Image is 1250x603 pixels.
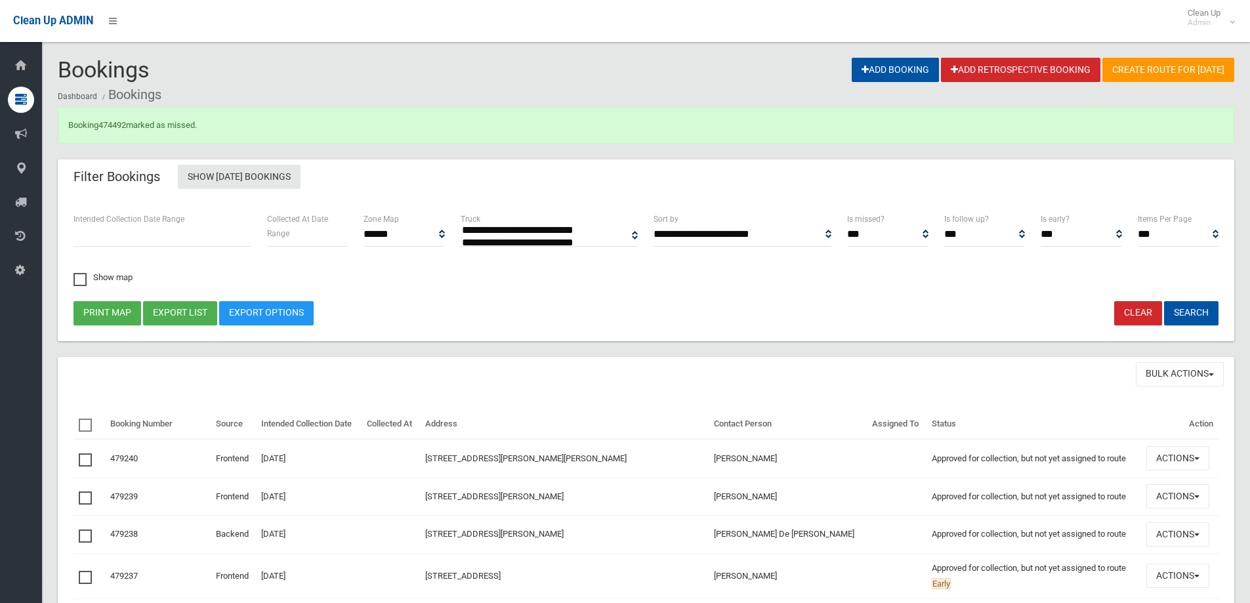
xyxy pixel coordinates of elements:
button: Actions [1146,564,1209,588]
td: Frontend [211,553,256,598]
td: [DATE] [256,553,362,598]
a: 474492 [98,120,126,130]
a: Add Retrospective Booking [941,58,1100,82]
th: Assigned To [867,409,927,440]
th: Action [1141,409,1219,440]
td: [PERSON_NAME] [709,439,867,477]
td: [PERSON_NAME] De [PERSON_NAME] [709,516,867,554]
a: Create route for [DATE] [1102,58,1234,82]
button: Export list [143,301,217,325]
button: Search [1164,301,1219,325]
td: [PERSON_NAME] [709,553,867,598]
div: Booking marked as missed. [58,107,1234,144]
a: Show [DATE] Bookings [178,165,301,189]
td: [DATE] [256,516,362,554]
button: Bulk Actions [1136,362,1224,386]
span: Clean Up ADMIN [13,14,93,27]
a: Export Options [219,301,314,325]
header: Filter Bookings [58,164,176,190]
button: Print map [73,301,141,325]
a: [STREET_ADDRESS][PERSON_NAME] [425,491,564,501]
td: [DATE] [256,478,362,516]
th: Intended Collection Date [256,409,362,440]
span: Bookings [58,56,150,83]
td: [DATE] [256,439,362,477]
a: 479240 [110,453,138,463]
span: Clean Up [1181,8,1234,28]
a: [STREET_ADDRESS][PERSON_NAME][PERSON_NAME] [425,453,627,463]
th: Address [420,409,708,440]
a: [STREET_ADDRESS] [425,571,501,581]
a: Clear [1114,301,1162,325]
button: Actions [1146,522,1209,547]
button: Actions [1146,484,1209,509]
span: Show map [73,273,133,281]
td: Approved for collection, but not yet assigned to route [927,478,1141,516]
a: Add Booking [852,58,939,82]
a: 479238 [110,529,138,539]
button: Actions [1146,446,1209,470]
span: Early [932,578,951,589]
td: Frontend [211,439,256,477]
td: Frontend [211,478,256,516]
td: Backend [211,516,256,554]
th: Source [211,409,256,440]
td: Approved for collection, but not yet assigned to route [927,516,1141,554]
th: Contact Person [709,409,867,440]
th: Collected At [362,409,420,440]
td: [PERSON_NAME] [709,478,867,516]
th: Booking Number [105,409,210,440]
a: 479239 [110,491,138,501]
td: Approved for collection, but not yet assigned to route [927,439,1141,477]
small: Admin [1188,18,1220,28]
a: Dashboard [58,92,97,101]
li: Bookings [99,83,161,107]
th: Status [927,409,1141,440]
a: [STREET_ADDRESS][PERSON_NAME] [425,529,564,539]
td: Approved for collection, but not yet assigned to route [927,553,1141,598]
label: Truck [461,212,480,226]
a: 479237 [110,571,138,581]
